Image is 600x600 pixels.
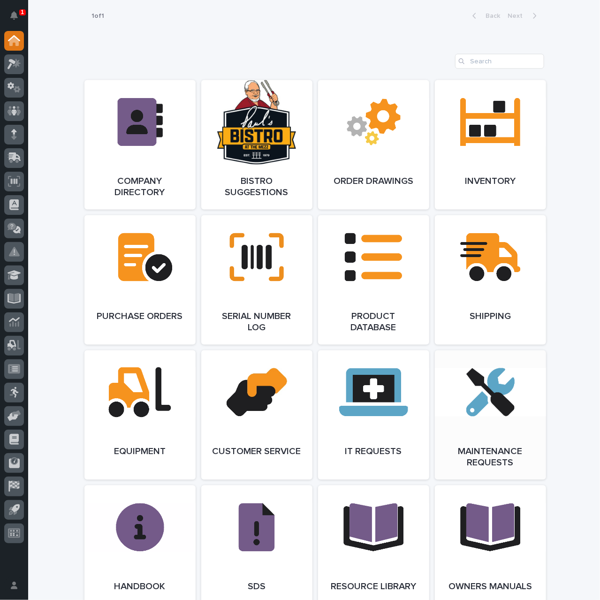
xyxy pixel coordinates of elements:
span: Back [480,13,501,19]
a: Purchase Orders [84,215,196,345]
p: 1 [21,9,24,15]
div: Notifications1 [12,11,24,26]
a: Serial Number Log [201,215,312,345]
a: Maintenance Requests [435,350,546,480]
button: Next [504,12,544,20]
a: Inventory [435,80,546,210]
a: Company Directory [84,80,196,210]
span: Next [508,13,529,19]
a: Product Database [318,215,429,345]
input: Search [455,54,544,69]
a: Bistro Suggestions [201,80,312,210]
a: Order Drawings [318,80,429,210]
a: IT Requests [318,350,429,480]
button: Back [465,12,504,20]
a: Equipment [84,350,196,480]
p: 1 of 1 [84,5,112,28]
a: Shipping [435,215,546,345]
button: Notifications [4,6,24,25]
a: Customer Service [201,350,312,480]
